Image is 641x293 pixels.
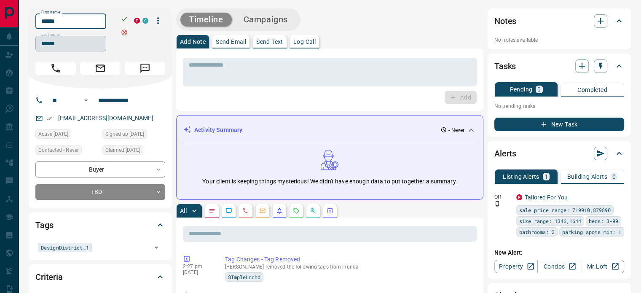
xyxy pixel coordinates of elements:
[102,145,165,157] div: Mon Oct 07 2019
[567,174,607,180] p: Building Alerts
[494,248,624,257] p: New Alert:
[41,32,60,38] label: Last name
[494,56,624,76] div: Tasks
[41,243,89,252] span: DesignDistrict_1
[525,194,568,201] a: Tailored For You
[494,14,516,28] h2: Notes
[494,201,500,207] svg: Push Notification Only
[519,206,611,214] span: sale price range: 719910,879890
[327,207,333,214] svg: Agent Actions
[38,130,68,138] span: Active [DATE]
[225,264,473,270] p: [PERSON_NAME] removed the following tags from Ihunda
[503,174,539,180] p: Listing Alerts
[80,62,121,75] span: Email
[46,116,52,121] svg: Email Verified
[276,207,283,214] svg: Listing Alerts
[293,39,316,45] p: Log Call
[38,146,79,154] span: Contacted - Never
[180,13,232,27] button: Timeline
[150,242,162,253] button: Open
[612,174,616,180] p: 0
[216,39,246,45] p: Send Email
[35,218,53,232] h2: Tags
[102,129,165,141] div: Mon Oct 07 2019
[310,207,316,214] svg: Opportunities
[35,267,165,287] div: Criteria
[225,255,473,264] p: Tag Changes - Tag Removed
[494,260,538,273] a: Property
[519,217,581,225] span: size range: 1346,1644
[105,146,140,154] span: Claimed [DATE]
[202,177,457,186] p: Your client is keeping things mysterious! We didn't have enough data to put together a summary.
[494,36,624,44] p: No notes available
[183,122,476,138] div: Activity Summary- Never
[494,147,516,160] h2: Alerts
[581,260,624,273] a: Mr.Loft
[293,207,300,214] svg: Requests
[519,228,555,236] span: bathrooms: 2
[35,270,63,284] h2: Criteria
[577,87,607,93] p: Completed
[494,118,624,131] button: New Task
[58,115,153,121] a: [EMAIL_ADDRESS][DOMAIN_NAME]
[256,39,283,45] p: Send Text
[589,217,618,225] span: beds: 3-99
[494,193,511,201] p: Off
[35,129,98,141] div: Tue Mar 08 2022
[259,207,266,214] svg: Emails
[134,18,140,24] div: property.ca
[209,207,215,214] svg: Notes
[194,126,242,134] p: Activity Summary
[105,130,144,138] span: Signed up [DATE]
[537,260,581,273] a: Condos
[180,208,187,214] p: All
[142,18,148,24] div: condos.ca
[180,39,206,45] p: Add Note
[516,194,522,200] div: property.ca
[494,11,624,31] div: Notes
[544,174,548,180] p: 1
[242,207,249,214] svg: Calls
[35,184,165,200] div: TBD
[35,161,165,177] div: Buyer
[494,100,624,113] p: No pending tasks
[35,62,76,75] span: Call
[562,228,621,236] span: parking spots min: 1
[235,13,296,27] button: Campaigns
[183,263,212,269] p: 2:27 pm
[510,86,532,92] p: Pending
[448,126,464,134] p: - Never
[125,62,165,75] span: Message
[225,207,232,214] svg: Lead Browsing Activity
[228,273,260,281] span: 8TmpleLnchd
[494,59,516,73] h2: Tasks
[537,86,541,92] p: 0
[81,95,91,105] button: Open
[183,269,212,275] p: [DATE]
[35,215,165,235] div: Tags
[494,143,624,164] div: Alerts
[41,10,60,15] label: First name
